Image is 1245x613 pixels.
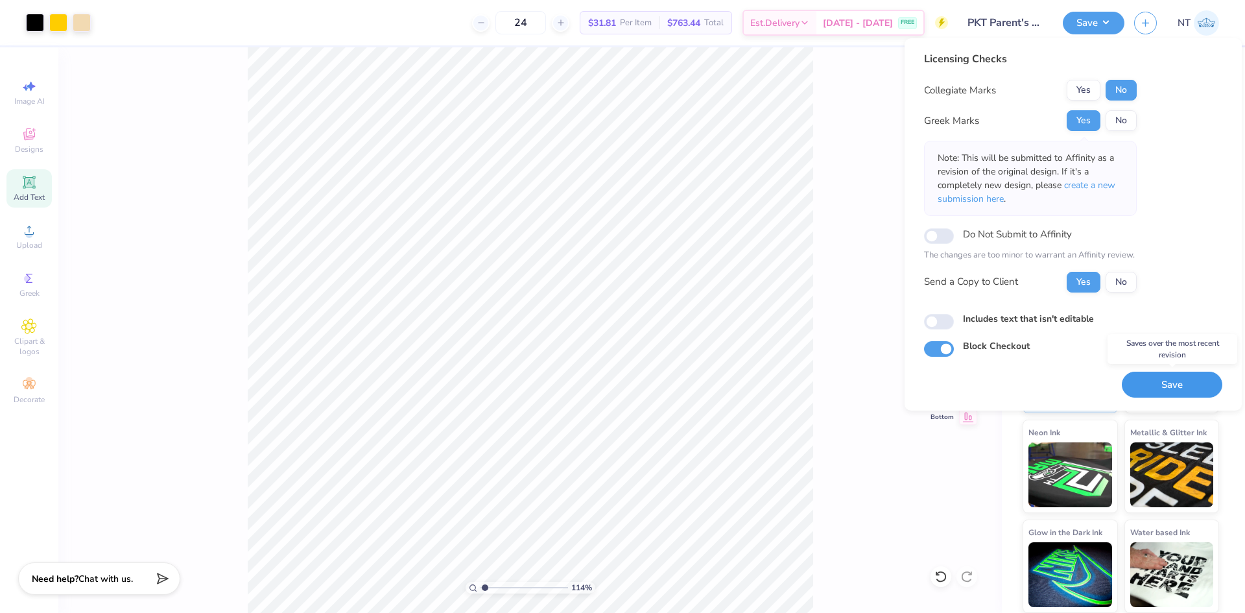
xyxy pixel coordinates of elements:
label: Block Checkout [963,339,1030,353]
a: NT [1178,10,1219,36]
strong: Need help? [32,573,78,585]
span: Per Item [620,16,652,30]
span: Glow in the Dark Ink [1028,525,1102,539]
button: Yes [1067,80,1100,101]
button: No [1106,80,1137,101]
button: No [1106,272,1137,293]
span: Add Text [14,192,45,202]
div: Collegiate Marks [924,83,996,98]
img: Water based Ink [1130,542,1214,607]
span: Decorate [14,394,45,405]
span: Designs [15,144,43,154]
span: [DATE] - [DATE] [823,16,893,30]
span: Total [704,16,724,30]
img: Glow in the Dark Ink [1028,542,1112,607]
input: Untitled Design [958,10,1053,36]
label: Do Not Submit to Affinity [963,226,1072,243]
div: Licensing Checks [924,51,1137,67]
img: Metallic & Glitter Ink [1130,442,1214,507]
span: Water based Ink [1130,525,1190,539]
span: Image AI [14,96,45,106]
span: Greek [19,288,40,298]
img: Nestor Talens [1194,10,1219,36]
span: NT [1178,16,1191,30]
div: Greek Marks [924,114,979,128]
span: Metallic & Glitter Ink [1130,426,1207,439]
p: Note: This will be submitted to Affinity as a revision of the original design. If it's a complete... [938,151,1123,206]
label: Includes text that isn't editable [963,312,1094,326]
span: Chat with us. [78,573,133,585]
button: No [1106,110,1137,131]
button: Yes [1067,272,1100,293]
button: Save [1063,12,1124,34]
span: Clipart & logos [6,336,52,357]
span: Upload [16,240,42,250]
div: Saves over the most recent revision [1108,334,1237,364]
span: 114 % [571,582,592,594]
button: Yes [1067,110,1100,131]
span: Bottom [931,413,954,422]
span: $763.44 [667,16,700,30]
span: FREE [901,18,914,27]
img: Neon Ink [1028,442,1112,507]
p: The changes are too minor to warrant an Affinity review. [924,249,1137,262]
input: – – [495,11,546,34]
span: $31.81 [588,16,616,30]
span: Neon Ink [1028,426,1060,439]
span: Est. Delivery [750,16,800,30]
button: Save [1122,372,1222,398]
div: Send a Copy to Client [924,274,1018,289]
